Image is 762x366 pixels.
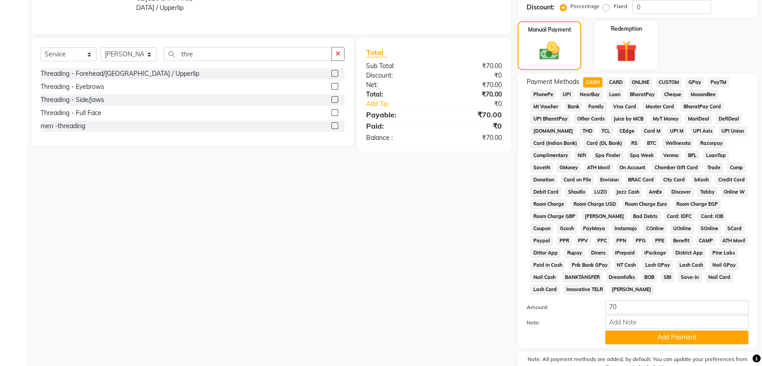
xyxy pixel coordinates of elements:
[359,133,434,143] div: Balance :
[609,38,643,65] img: _gift.svg
[704,162,723,173] span: Trade
[565,187,588,197] span: Shoutlo
[592,187,610,197] span: LUZO
[586,102,607,112] span: Family
[530,162,553,173] span: SaveIN
[434,109,509,120] div: ₹70.00
[599,126,613,136] span: TCL
[625,175,657,185] span: BRAC Card
[560,89,574,100] span: UPI
[703,150,729,161] span: LoanTap
[652,236,667,246] span: PPE
[434,90,509,99] div: ₹70.00
[633,236,648,246] span: PPG
[617,126,638,136] span: CEdge
[697,187,717,197] span: Tabby
[563,284,606,295] span: Innovative TELR
[530,102,561,112] span: MI Voucher
[646,187,665,197] span: AmEx
[641,126,663,136] span: Card M
[670,236,693,246] span: Benefit
[41,82,104,92] div: Threading - Eyebrows
[533,39,565,62] img: _cash.svg
[560,175,594,185] span: Card on File
[719,126,747,136] span: UPI Union
[588,248,609,258] span: Diners
[164,47,332,61] input: Search or Scan
[606,89,624,100] span: Loan
[674,199,721,209] span: Room Charge EGP
[685,77,704,88] span: GPay
[676,260,706,270] span: Lash Cash
[643,223,666,234] span: COnline
[611,25,642,33] label: Redemption
[530,211,578,222] span: Room Charge GBP
[592,150,624,161] span: Spa Finder
[530,126,576,136] span: [DOMAIN_NAME]
[574,150,589,161] span: Nift
[577,89,603,100] span: NearBuy
[579,126,595,136] span: THD
[446,99,509,109] div: ₹0
[434,61,509,71] div: ₹70.00
[670,223,694,234] span: UOnline
[530,272,558,283] span: Nail Cash
[527,77,579,87] span: Payment Methods
[530,175,557,185] span: Donation
[530,89,556,100] span: PhonePe
[605,300,748,314] input: Amount
[41,121,85,131] div: men -threading
[556,236,572,246] span: PPR
[530,138,580,148] span: Card (Indian Bank)
[698,223,721,234] span: SOnline
[715,175,748,185] span: Credit Card
[41,95,104,105] div: Threading - Side/Jaws
[527,3,555,12] div: Discount:
[359,80,434,90] div: Net:
[359,61,434,71] div: Sub Total:
[530,248,560,258] span: Dittor App
[605,330,748,344] button: Add Payment
[366,48,387,57] span: Total
[652,162,701,173] span: Chamber Gift Card
[359,109,434,120] div: Payable:
[570,2,599,10] label: Percentage
[530,150,571,161] span: Complimentary
[705,272,733,283] span: Nail Card
[565,102,582,112] span: Bank
[617,162,648,173] span: On Account
[612,223,640,234] span: Instamojo
[562,272,602,283] span: BANKTANSFER
[580,223,608,234] span: PayMaya
[678,272,702,283] span: Save-In
[611,102,639,112] span: Visa Card
[530,114,570,124] span: UPI BharatPay
[556,162,581,173] span: GMoney
[520,319,598,327] label: Note:
[584,162,613,173] span: ATH Movil
[716,114,742,124] span: DefiDeal
[530,260,565,270] span: Paid in Cash
[595,236,610,246] span: PPC
[627,89,657,100] span: BharatPay
[530,187,561,197] span: Debit Card
[643,260,673,270] span: Lash GPay
[630,211,661,222] span: Bad Debts
[606,77,625,88] span: CARD
[41,69,199,79] div: Threading - Forehead/[GEOGRAPHIC_DATA] / Upperlip
[680,102,724,112] span: BharatPay Card
[668,187,693,197] span: Discover
[664,211,695,222] span: Card: IDFC
[697,138,725,148] span: Razorpay
[614,260,639,270] span: NT Cash
[530,236,553,246] span: Paypal
[641,248,669,258] span: iPackage
[528,26,571,34] label: Manual Payment
[660,175,688,185] span: City Card
[622,199,670,209] span: Room Charge Euro
[41,108,101,118] div: Threading - Full Face
[434,120,509,131] div: ₹0
[434,133,509,143] div: ₹70.00
[725,223,745,234] span: SCard
[530,199,567,209] span: Room Charge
